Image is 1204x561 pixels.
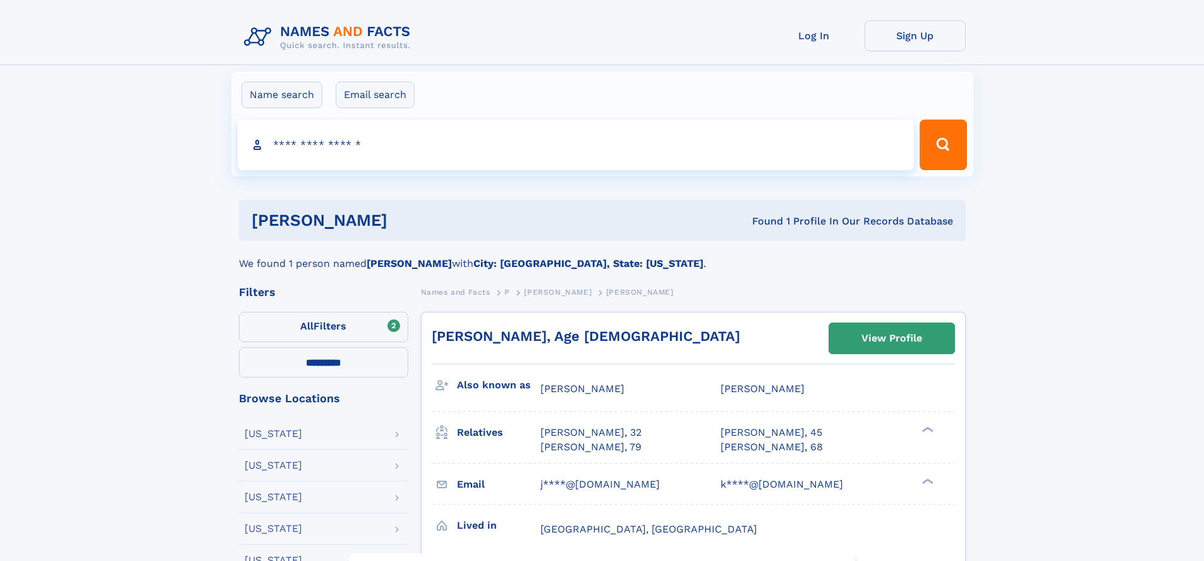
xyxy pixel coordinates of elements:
div: [US_STATE] [245,524,302,534]
span: [PERSON_NAME] [540,383,624,395]
h3: Also known as [457,374,540,396]
a: P [504,284,510,300]
button: Search Button [920,120,966,170]
h3: Relatives [457,422,540,443]
div: We found 1 person named with . [239,241,966,271]
span: P [504,288,510,297]
span: [PERSON_NAME] [606,288,674,297]
span: All [300,320,313,332]
label: Email search [336,82,415,108]
span: [PERSON_NAME] [721,383,805,395]
b: [PERSON_NAME] [367,257,452,269]
input: search input [238,120,915,170]
a: View Profile [829,323,954,354]
h3: Lived in [457,515,540,536]
div: [US_STATE] [245,492,302,502]
h3: Email [457,474,540,495]
label: Filters [239,312,408,342]
b: City: [GEOGRAPHIC_DATA], State: [US_STATE] [473,257,703,269]
a: [PERSON_NAME], 68 [721,440,823,454]
a: Names and Facts [421,284,490,300]
div: Browse Locations [239,393,408,404]
label: Name search [241,82,322,108]
a: [PERSON_NAME], 32 [540,426,642,440]
a: [PERSON_NAME], 45 [721,426,822,440]
a: Sign Up [865,20,966,51]
div: [US_STATE] [245,460,302,471]
a: [PERSON_NAME] [524,284,592,300]
div: ❯ [919,426,934,434]
span: [GEOGRAPHIC_DATA], [GEOGRAPHIC_DATA] [540,523,757,535]
a: Log In [763,20,865,51]
h1: [PERSON_NAME] [252,213,570,228]
div: View Profile [861,324,922,353]
img: Logo Names and Facts [239,20,421,54]
div: [US_STATE] [245,429,302,439]
div: Found 1 Profile In Our Records Database [569,214,953,228]
a: [PERSON_NAME], 79 [540,440,642,454]
div: ❯ [919,477,934,485]
span: [PERSON_NAME] [524,288,592,297]
div: Filters [239,287,408,298]
a: [PERSON_NAME], Age [DEMOGRAPHIC_DATA] [432,328,740,344]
